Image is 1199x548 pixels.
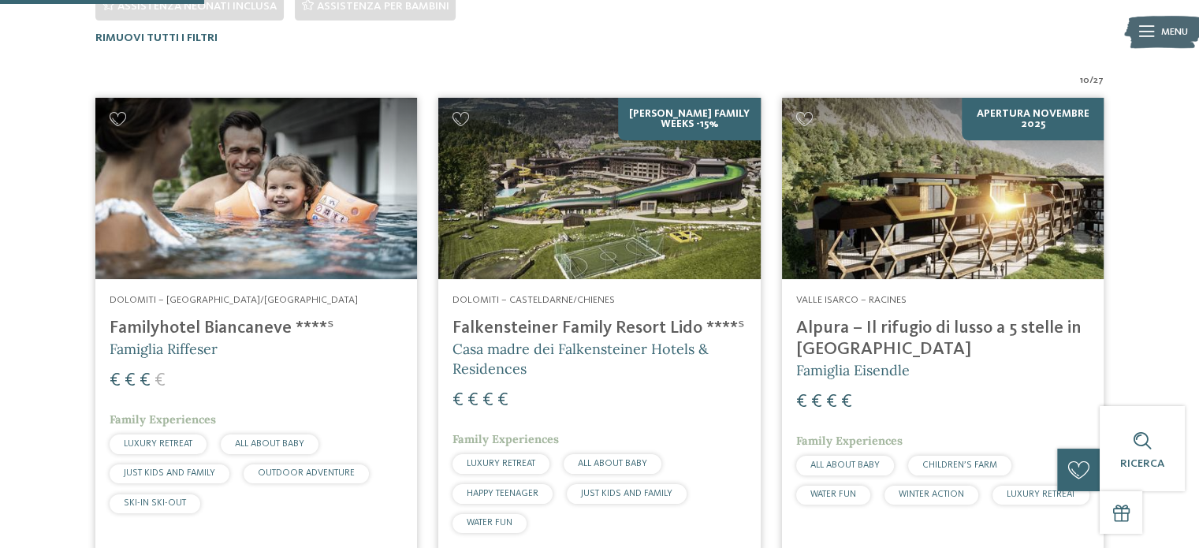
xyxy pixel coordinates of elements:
[497,391,508,410] span: €
[452,295,615,305] span: Dolomiti – Casteldarne/Chienes
[258,468,355,478] span: OUTDOOR ADVENTURE
[796,361,910,379] span: Famiglia Eisendle
[578,459,647,468] span: ALL ABOUT BABY
[467,518,512,527] span: WATER FUN
[796,434,903,448] span: Family Experiences
[581,489,672,498] span: JUST KIDS AND FAMILY
[467,489,538,498] span: HAPPY TEENAGER
[438,98,760,279] img: Cercate un hotel per famiglie? Qui troverete solo i migliori!
[117,1,277,12] span: Assistenza neonati inclusa
[922,460,997,470] span: CHILDREN’S FARM
[1089,73,1093,88] span: /
[95,32,218,43] span: Rimuovi tutti i filtri
[1093,73,1104,88] span: 27
[810,460,880,470] span: ALL ABOUT BABY
[124,468,215,478] span: JUST KIDS AND FAMILY
[317,1,449,12] span: Assistenza per bambini
[155,371,166,390] span: €
[467,459,535,468] span: LUXURY RETREAT
[782,98,1104,279] img: Cercate un hotel per famiglie? Qui troverete solo i migliori!
[124,439,192,449] span: LUXURY RETREAT
[235,439,304,449] span: ALL ABOUT BABY
[796,318,1089,360] h4: Alpura – Il rifugio di lusso a 5 stelle in [GEOGRAPHIC_DATA]
[810,490,856,499] span: WATER FUN
[796,393,807,412] span: €
[1007,490,1075,499] span: LUXURY RETREAT
[110,340,218,358] span: Famiglia Riffeser
[110,371,121,390] span: €
[467,391,478,410] span: €
[811,393,822,412] span: €
[1080,73,1089,88] span: 10
[452,391,464,410] span: €
[899,490,964,499] span: WINTER ACTION
[124,498,186,508] span: SKI-IN SKI-OUT
[110,412,216,427] span: Family Experiences
[452,318,746,339] h4: Falkensteiner Family Resort Lido ****ˢ
[796,295,907,305] span: Valle Isarco – Racines
[110,295,358,305] span: Dolomiti – [GEOGRAPHIC_DATA]/[GEOGRAPHIC_DATA]
[95,98,417,279] img: Cercate un hotel per famiglie? Qui troverete solo i migliori!
[452,432,559,446] span: Family Experiences
[826,393,837,412] span: €
[125,371,136,390] span: €
[140,371,151,390] span: €
[110,318,403,339] h4: Familyhotel Biancaneve ****ˢ
[452,340,709,378] span: Casa madre dei Falkensteiner Hotels & Residences
[482,391,493,410] span: €
[1120,458,1164,469] span: Ricerca
[841,393,852,412] span: €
